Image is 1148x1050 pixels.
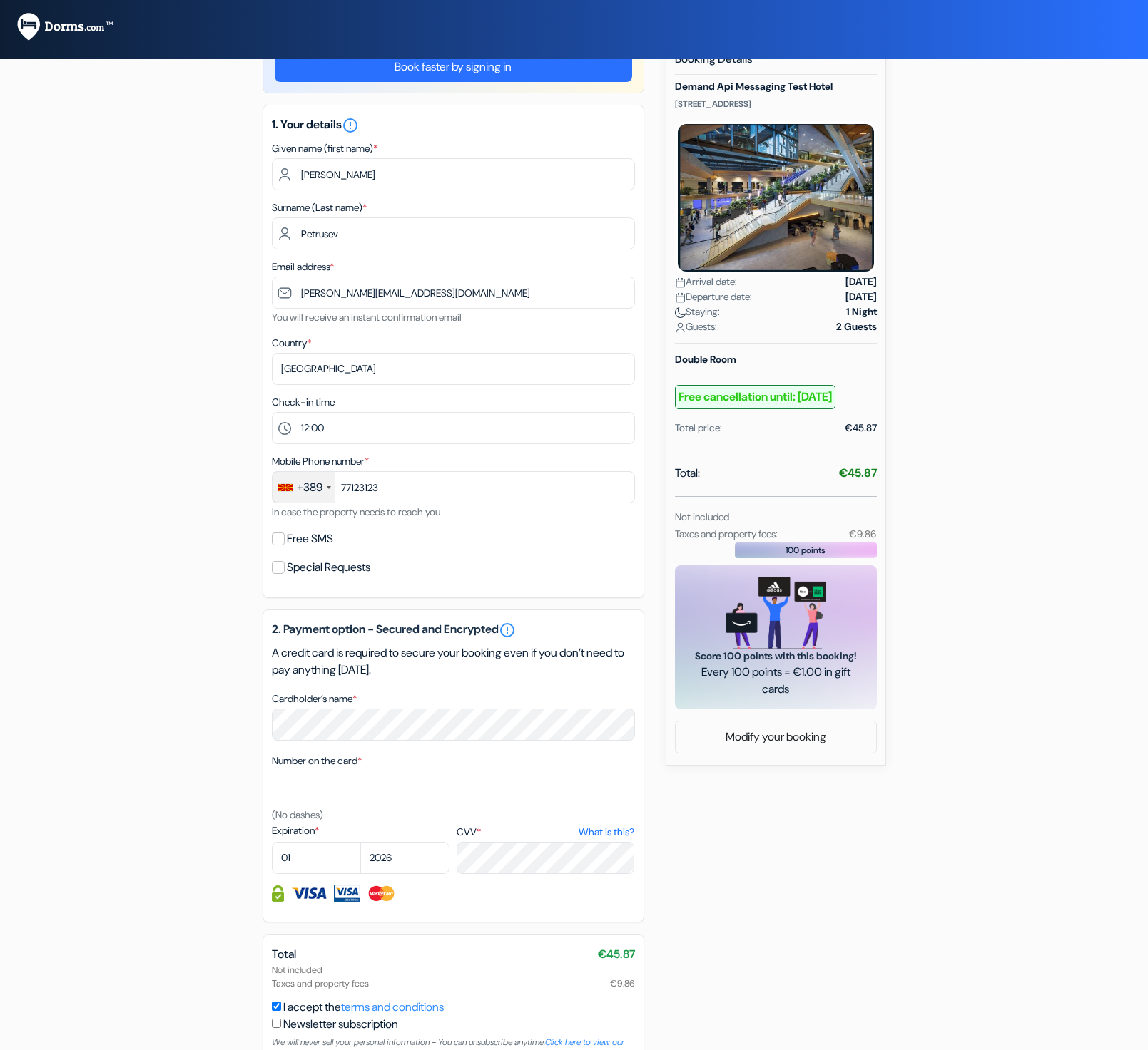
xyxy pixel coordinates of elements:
[272,885,284,902] img: Credit card information fully secured and encrypted
[272,963,635,990] div: Not included Taxes and property fees
[272,158,635,190] input: Enter first name
[283,1016,398,1033] label: Newsletter subscription
[272,823,449,838] label: Expiration
[675,289,752,304] span: Departure date:
[786,544,826,557] span: 100 points
[610,977,635,990] span: €9.86
[846,304,877,319] strong: 1 Night
[845,274,877,289] strong: [DATE]
[342,117,359,132] a: error_outline
[272,200,367,215] label: Surname (Last name)
[367,885,396,902] img: Master Card
[675,292,686,303] img: calendar.svg
[675,319,717,334] span: Guests:
[675,421,722,436] div: Total price:
[272,311,462,324] small: You will receive an instant confirmation email
[273,472,335,503] div: Macedonia (FYROM) (Македонија): +389
[675,527,778,540] small: Taxes and property fees:
[272,141,377,156] label: Given name (first name)
[272,947,296,962] span: Total
[272,395,335,410] label: Check-in time
[499,622,516,639] a: error_outline
[457,825,634,840] label: CVV
[676,724,876,751] a: Modify your booking
[287,529,333,549] label: Free SMS
[272,644,635,679] p: A credit card is required to secure your booking even if you don’t need to pay anything [DATE].
[272,808,323,821] small: (No dashes)
[272,691,357,706] label: Cardholder’s name
[726,577,826,649] img: gift_card_hero_new.png
[675,98,877,110] p: [STREET_ADDRESS]
[272,336,311,351] label: Country
[692,649,860,664] span: Score 100 points with this booking!
[272,277,635,309] input: Enter email address
[675,385,835,409] b: Free cancellation until: [DATE]
[283,999,444,1016] label: I accept the
[675,277,686,288] img: calendar.svg
[272,217,635,249] input: Enter last name
[272,259,334,274] label: Email address
[272,117,635,134] h5: 1. Your details
[342,117,359,134] i: error_outline
[272,622,635,639] h5: 2. Payment option - Secured and Encrypted
[675,510,729,523] small: Not included
[272,505,440,518] small: In case the property needs to reach you
[598,946,635,963] span: €45.87
[272,454,369,469] label: Mobile Phone number
[17,13,113,41] img: Dorms.com
[845,421,877,436] div: €45.87
[334,885,360,902] img: Visa Electron
[675,304,720,319] span: Staying:
[675,307,686,318] img: moon.svg
[297,479,322,496] div: +389
[272,753,362,768] label: Number on the card
[675,465,700,482] span: Total:
[675,52,877,75] h5: Booking Details
[675,274,737,289] span: Arrival date:
[849,527,876,540] small: €9.86
[287,557,370,577] label: Special Requests
[275,52,632,82] a: Book faster by signing in
[836,319,877,334] strong: 2 Guests
[272,471,635,503] input: 72 345 678
[692,664,860,698] span: Every 100 points = €1.00 in gift cards
[579,825,634,840] a: What is this?
[845,289,877,304] strong: [DATE]
[675,322,686,333] img: user_icon.svg
[291,885,327,902] img: Visa
[675,81,877,93] h5: Demand Api Messaging Test Hotel
[675,353,736,366] b: Double Room
[341,999,444,1014] a: terms and conditions
[839,465,877,480] strong: €45.87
